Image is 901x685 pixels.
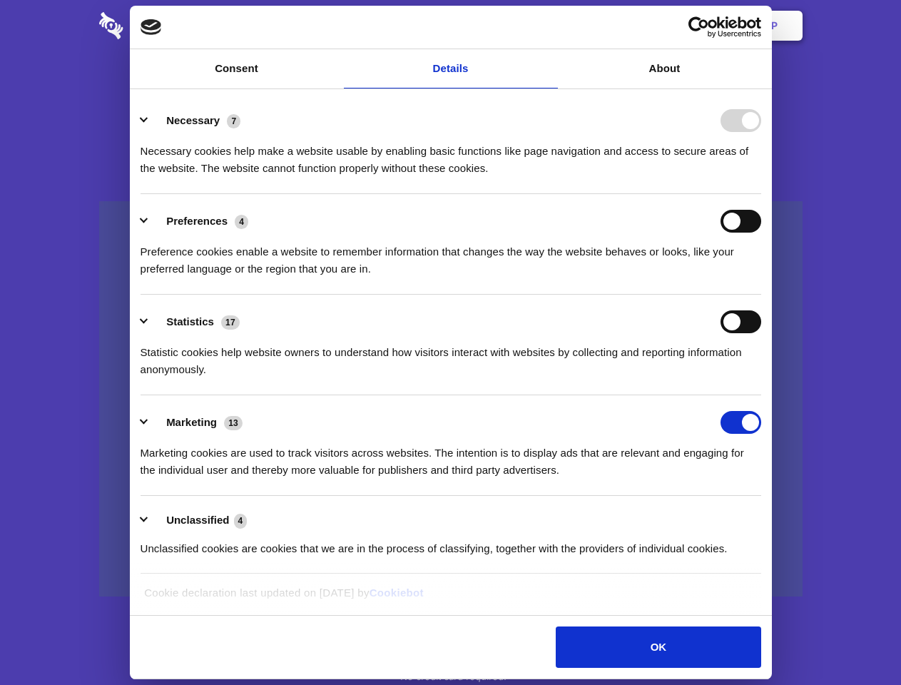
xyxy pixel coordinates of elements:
label: Preferences [166,215,228,227]
button: Preferences (4) [141,210,258,233]
h4: Auto-redaction of sensitive data, encrypted data sharing and self-destructing private chats. Shar... [99,130,803,177]
a: Wistia video thumbnail [99,201,803,597]
span: 17 [221,315,240,330]
div: Unclassified cookies are cookies that we are in the process of classifying, together with the pro... [141,529,761,557]
button: OK [556,626,760,668]
span: 13 [224,416,243,430]
button: Statistics (17) [141,310,249,333]
a: Contact [579,4,644,48]
label: Marketing [166,416,217,428]
span: 4 [235,215,248,229]
img: logo-wordmark-white-trans-d4663122ce5f474addd5e946df7df03e33cb6a1c49d2221995e7729f52c070b2.svg [99,12,221,39]
img: logo [141,19,162,35]
button: Necessary (7) [141,109,250,132]
button: Marketing (13) [141,411,252,434]
a: Usercentrics Cookiebot - opens in a new window [636,16,761,38]
a: Pricing [419,4,481,48]
div: Marketing cookies are used to track visitors across websites. The intention is to display ads tha... [141,434,761,479]
label: Statistics [166,315,214,328]
span: 4 [234,514,248,528]
button: Unclassified (4) [141,512,256,529]
span: 7 [227,114,240,128]
a: Login [647,4,709,48]
label: Necessary [166,114,220,126]
a: Consent [130,49,344,88]
div: Preference cookies enable a website to remember information that changes the way the website beha... [141,233,761,278]
div: Cookie declaration last updated on [DATE] by [133,584,768,612]
iframe: Drift Widget Chat Controller [830,614,884,668]
a: About [558,49,772,88]
div: Statistic cookies help website owners to understand how visitors interact with websites by collec... [141,333,761,378]
a: Cookiebot [370,587,424,599]
h1: Eliminate Slack Data Loss. [99,64,803,116]
div: Necessary cookies help make a website usable by enabling basic functions like page navigation and... [141,132,761,177]
a: Details [344,49,558,88]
